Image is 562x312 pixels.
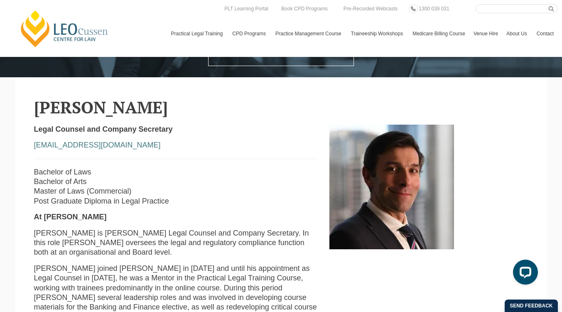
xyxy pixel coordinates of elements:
[19,9,110,48] a: [PERSON_NAME] Centre for Law
[167,22,228,46] a: Practical Legal Training
[34,141,161,149] a: [EMAIL_ADDRESS][DOMAIN_NAME]
[502,22,532,46] a: About Us
[34,98,528,116] h2: [PERSON_NAME]
[533,22,558,46] a: Contact
[419,6,449,12] span: 1300 039 031
[341,4,400,13] a: Pre-Recorded Webcasts
[34,213,107,221] span: At [PERSON_NAME]
[279,4,329,13] a: Book CPD Programs
[228,22,271,46] a: CPD Programs
[469,22,502,46] a: Venue Hire
[222,4,270,13] a: PLT Learning Portal
[34,125,173,133] strong: Legal Counsel and Company Secretary
[271,22,347,46] a: Practice Management Course
[408,22,469,46] a: Medicare Billing Course
[417,4,451,13] a: 1300 039 031
[347,22,408,46] a: Traineeship Workshops
[34,167,317,206] p: Bachelor of Laws Bachelor of Arts Master of Laws (Commercial) Post Graduate Diploma in Legal Prac...
[506,256,541,291] iframe: LiveChat chat widget
[34,229,309,257] span: [PERSON_NAME] is [PERSON_NAME] Legal Counsel and Company Secretary. In this role [PERSON_NAME] ov...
